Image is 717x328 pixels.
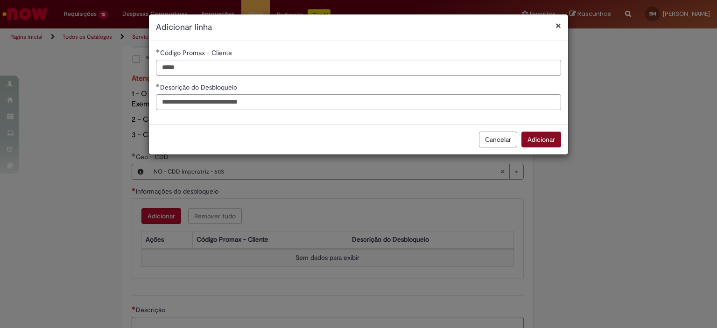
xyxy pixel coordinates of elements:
input: Código Promax - Cliente [156,60,561,76]
span: Obrigatório Preenchido [156,84,160,87]
button: Fechar modal [555,21,561,30]
input: Descrição do Desbloqueio [156,94,561,110]
h2: Adicionar linha [156,21,561,34]
button: Adicionar [521,132,561,147]
span: Descrição do Desbloqueio [160,83,239,91]
button: Cancelar [479,132,517,147]
span: Obrigatório Preenchido [156,49,160,53]
span: Código Promax - Cliente [160,49,234,57]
